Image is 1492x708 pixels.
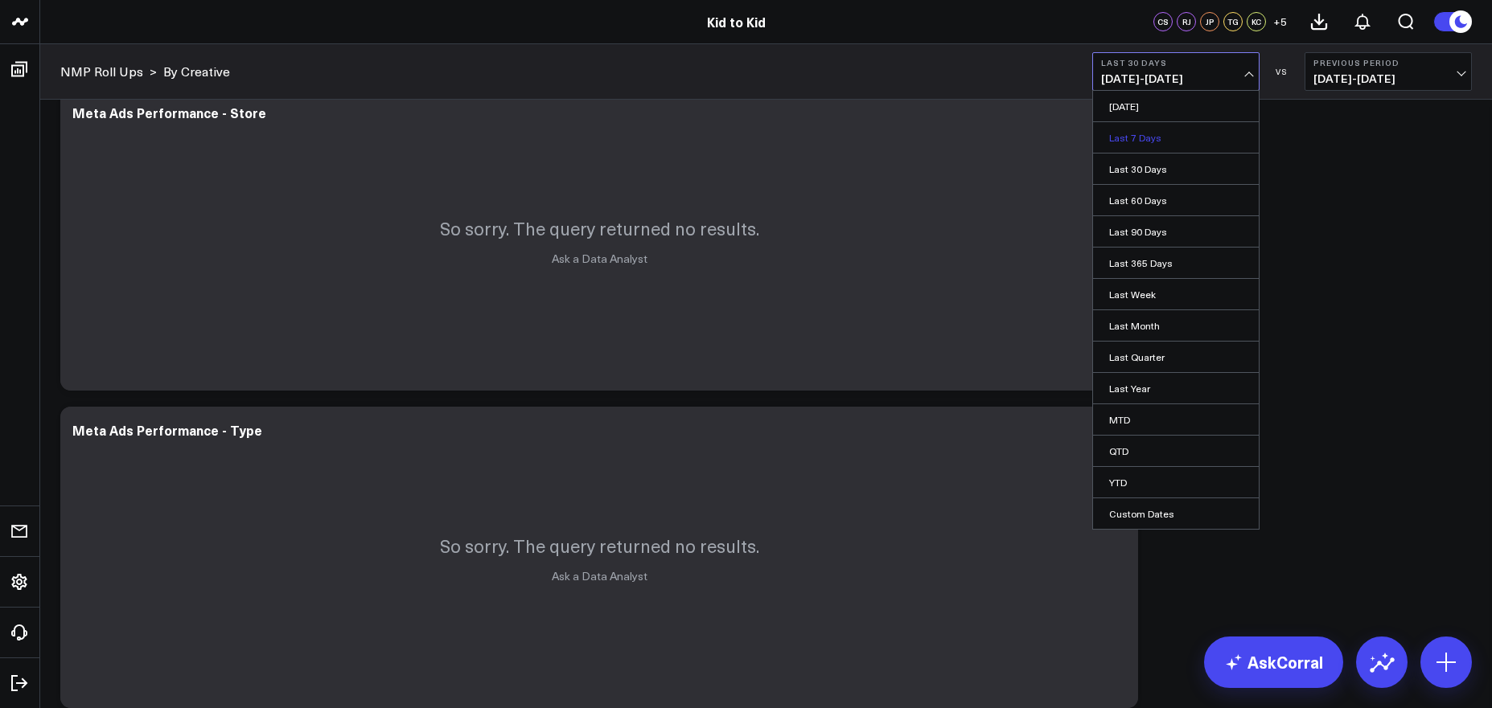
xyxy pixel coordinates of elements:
a: Last Year [1093,373,1259,403]
div: JP [1200,12,1219,31]
a: Ask a Data Analyst [552,251,647,266]
span: [DATE] - [DATE] [1101,72,1251,85]
a: Ask a Data Analyst [552,568,647,583]
div: VS [1268,67,1297,76]
span: [DATE] - [DATE] [1313,72,1463,85]
a: Last 60 Days [1093,185,1259,215]
a: Last 30 Days [1093,153,1259,184]
a: Kid to Kid [707,13,766,31]
div: Meta Ads Performance - Store [72,104,266,121]
div: CS [1153,12,1173,31]
a: MTD [1093,404,1259,435]
div: RJ [1177,12,1196,31]
a: QTD [1093,436,1259,466]
button: Previous Period[DATE]-[DATE] [1305,52,1472,91]
a: Last 365 Days [1093,248,1259,278]
a: Last Month [1093,310,1259,341]
div: TG [1223,12,1243,31]
b: Previous Period [1313,58,1463,68]
p: So sorry. The query returned no results. [440,216,759,240]
div: Meta Ads Performance - Type [72,421,262,439]
a: Last Quarter [1093,342,1259,372]
a: Last 90 Days [1093,216,1259,247]
a: By Creative [163,63,230,80]
div: KC [1247,12,1266,31]
b: Last 30 Days [1101,58,1251,68]
button: Last 30 Days[DATE]-[DATE] [1092,52,1260,91]
a: NMP Roll Ups [60,63,143,80]
a: AskCorral [1204,636,1343,688]
a: YTD [1093,467,1259,497]
div: > [60,63,157,80]
p: So sorry. The query returned no results. [440,534,759,558]
a: Custom Dates [1093,498,1259,529]
button: +5 [1270,12,1289,31]
a: Last Week [1093,279,1259,309]
a: Last 7 Days [1093,122,1259,153]
span: + 5 [1273,16,1287,27]
a: [DATE] [1093,91,1259,121]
